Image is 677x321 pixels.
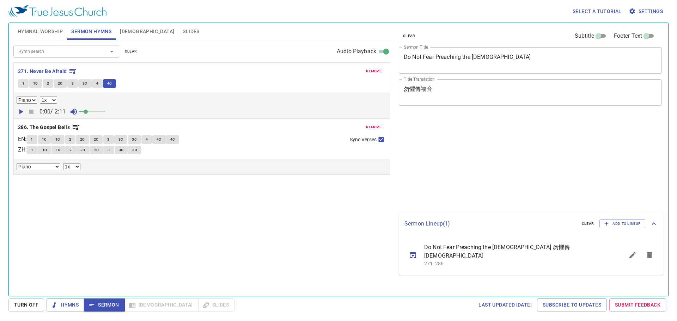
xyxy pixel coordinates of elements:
button: Turn Off [8,298,44,311]
span: 1 [22,80,24,87]
button: 1C [29,79,42,88]
span: 3 [72,80,74,87]
button: clear [121,47,141,56]
button: Open [107,47,117,56]
button: clear [578,220,598,228]
span: 1 [31,147,33,153]
p: 0:00 / 2:11 [37,107,69,116]
span: Sermon Hymns [71,27,111,36]
button: 271. Never Be Afraid [18,67,77,76]
span: 2C [94,147,99,153]
button: 4 [141,135,152,144]
button: 1 [27,146,37,154]
button: 3C [114,135,128,144]
span: Select a tutorial [573,7,622,16]
button: 1 [26,135,37,144]
button: 2C [54,79,67,88]
button: 4C [152,135,166,144]
span: 1C [42,147,47,153]
span: Footer Text [614,32,642,40]
button: 3 [103,135,114,144]
button: 3C [115,146,128,154]
select: Playback Rate [63,163,80,170]
span: 2C [58,80,63,87]
p: 271, 286 [424,260,607,267]
span: 2C [80,136,85,143]
button: 4C [166,135,179,144]
button: Settings [627,5,666,18]
span: clear [125,48,137,55]
button: 2 [65,146,76,154]
a: Subscribe to Updates [537,298,607,311]
textarea: Do Not Fear Preaching the [DEMOGRAPHIC_DATA] [404,54,657,67]
button: 2 [65,135,75,144]
span: Sync Verses [350,136,377,143]
span: Last updated [DATE] [478,301,532,309]
span: 1C [55,136,60,143]
span: remove [366,68,382,74]
span: Sermon [90,301,119,309]
textarea: 勿懼傳福音 [404,86,657,99]
span: Subscribe to Updates [543,301,601,309]
span: Submit Feedback [615,301,660,309]
button: Add to Lineup [599,219,645,228]
button: 2C [90,135,103,144]
select: Select Track [17,97,37,104]
button: remove [362,67,386,75]
button: 1C [51,146,65,154]
button: 2C [76,146,90,154]
span: 2 [69,136,71,143]
button: 1C [38,146,51,154]
span: [DEMOGRAPHIC_DATA] [120,27,174,36]
a: Submit Feedback [609,298,666,311]
span: Settings [630,7,663,16]
button: Select a tutorial [570,5,624,18]
span: Turn Off [14,301,38,309]
span: 4C [107,80,112,87]
span: Subtitle [575,32,594,40]
span: Add to Lineup [604,221,641,227]
span: clear [582,221,594,227]
span: 2 [47,80,49,87]
ul: sermon lineup list [399,235,664,275]
span: remove [366,124,382,130]
button: 3C [78,79,92,88]
button: 3 [103,146,114,154]
button: 286. The Gospel Bells [18,123,80,132]
p: Sermon Lineup ( 1 ) [404,220,576,228]
span: 3C [132,136,137,143]
button: 3C [128,135,141,144]
div: Sermon Lineup(1)clearAdd to Lineup [399,212,664,235]
button: 3 [67,79,78,88]
span: 3C [132,147,137,153]
span: Slides [183,27,199,36]
span: 3 [107,136,109,143]
button: 1C [51,135,65,144]
iframe: from-child [396,113,610,209]
img: True Jesus Church [8,5,106,18]
span: 1 [31,136,33,143]
span: 4C [170,136,175,143]
span: 4C [157,136,161,143]
button: 2C [76,135,89,144]
button: 4C [103,79,116,88]
span: 1C [56,147,61,153]
select: Select Track [17,163,60,170]
span: clear [403,33,415,39]
span: 2C [80,147,85,153]
a: Last updated [DATE] [476,298,535,311]
button: remove [362,123,386,131]
button: 2 [43,79,53,88]
b: 286. The Gospel Bells [18,123,70,132]
span: Do Not Fear Preaching the [DEMOGRAPHIC_DATA] 勿懼傳[DEMOGRAPHIC_DATA] [424,243,607,260]
span: 1C [42,136,47,143]
button: 1 [18,79,29,88]
span: 4 [146,136,148,143]
button: Sermon [84,298,124,311]
button: Hymns [47,298,84,311]
button: clear [399,32,420,40]
p: ZH : [18,146,27,154]
b: 271. Never Be Afraid [18,67,67,76]
button: 1C [38,135,51,144]
span: Hymnal Worship [18,27,63,36]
